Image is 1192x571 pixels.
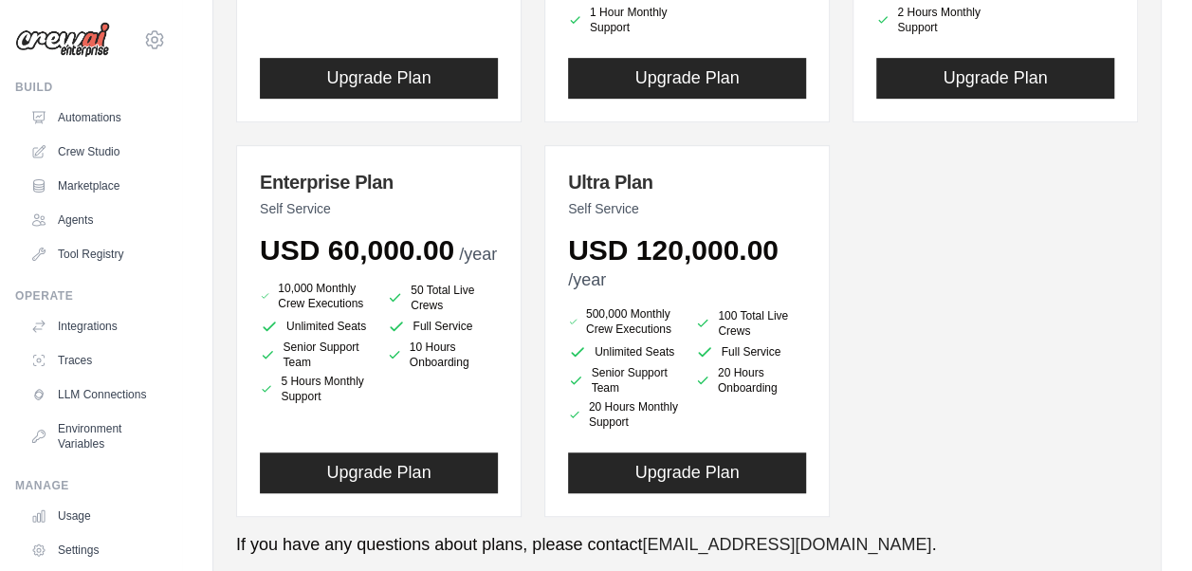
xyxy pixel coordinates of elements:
a: Traces [23,345,166,376]
li: 500,000 Monthly Crew Executions [568,304,680,339]
span: USD 60,000.00 [260,234,454,266]
p: Self Service [260,199,498,218]
li: 50 Total Live Crews [387,283,499,313]
a: Automations [23,102,166,133]
li: Full Service [387,317,499,336]
li: Full Service [695,342,807,361]
p: If you have any questions about plans, please contact . [236,532,1138,558]
a: Usage [23,501,166,531]
li: Unlimited Seats [260,317,372,336]
div: Widget de chat [1097,480,1192,571]
a: Environment Variables [23,414,166,459]
div: Operate [15,288,166,304]
a: Marketplace [23,171,166,201]
li: 1 Hour Monthly Support [568,5,680,35]
li: 2 Hours Monthly Support [876,5,988,35]
a: Integrations [23,311,166,341]
button: Upgrade Plan [568,452,806,493]
a: Agents [23,205,166,235]
li: Unlimited Seats [568,342,680,361]
h3: Enterprise Plan [260,169,498,195]
div: Build [15,80,166,95]
img: Logo [15,22,110,58]
li: Senior Support Team [260,340,372,370]
a: Tool Registry [23,239,166,269]
span: USD 120,000.00 [568,234,779,266]
a: LLM Connections [23,379,166,410]
iframe: Chat Widget [1097,480,1192,571]
button: Upgrade Plan [260,452,498,493]
span: /year [459,245,497,264]
button: Upgrade Plan [568,58,806,99]
a: Crew Studio [23,137,166,167]
li: 5 Hours Monthly Support [260,374,372,404]
li: 20 Hours Onboarding [695,365,807,396]
button: Upgrade Plan [876,58,1114,99]
h3: Ultra Plan [568,169,806,195]
a: [EMAIL_ADDRESS][DOMAIN_NAME] [642,535,931,554]
li: 10 Hours Onboarding [387,340,499,370]
div: Manage [15,478,166,493]
li: 100 Total Live Crews [695,308,807,339]
span: /year [568,270,606,289]
li: 10,000 Monthly Crew Executions [260,279,372,313]
li: 20 Hours Monthly Support [568,399,680,430]
p: Self Service [568,199,806,218]
button: Upgrade Plan [260,58,498,99]
a: Settings [23,535,166,565]
li: Senior Support Team [568,365,680,396]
